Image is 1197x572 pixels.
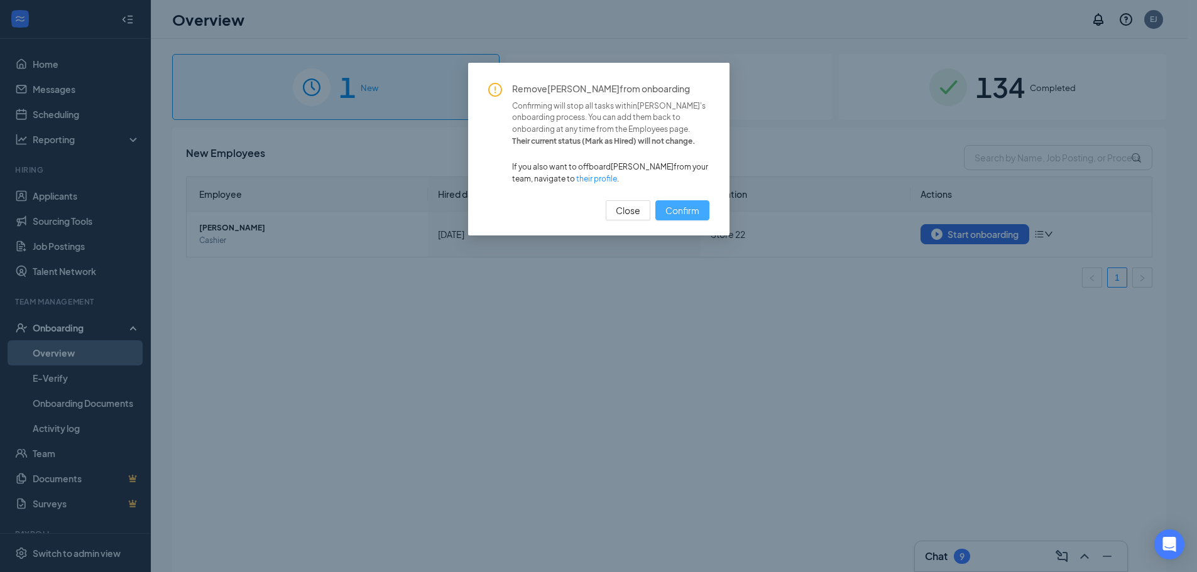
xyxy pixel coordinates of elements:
[1154,529,1184,559] div: Open Intercom Messenger
[665,203,699,217] span: Confirm
[655,200,709,220] button: Confirm
[512,83,709,95] span: Remove [PERSON_NAME] from onboarding
[576,174,617,183] a: their profile
[512,161,709,185] span: If you also want to offboard [PERSON_NAME] from your team, navigate to .
[512,100,709,136] span: Confirming will stop all tasks within [PERSON_NAME] 's onboarding process. You can add them back ...
[512,136,709,148] span: Their current status ( Mark as Hired ) will not change.
[488,83,502,97] span: exclamation-circle
[606,200,650,220] button: Close
[616,203,640,217] span: Close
